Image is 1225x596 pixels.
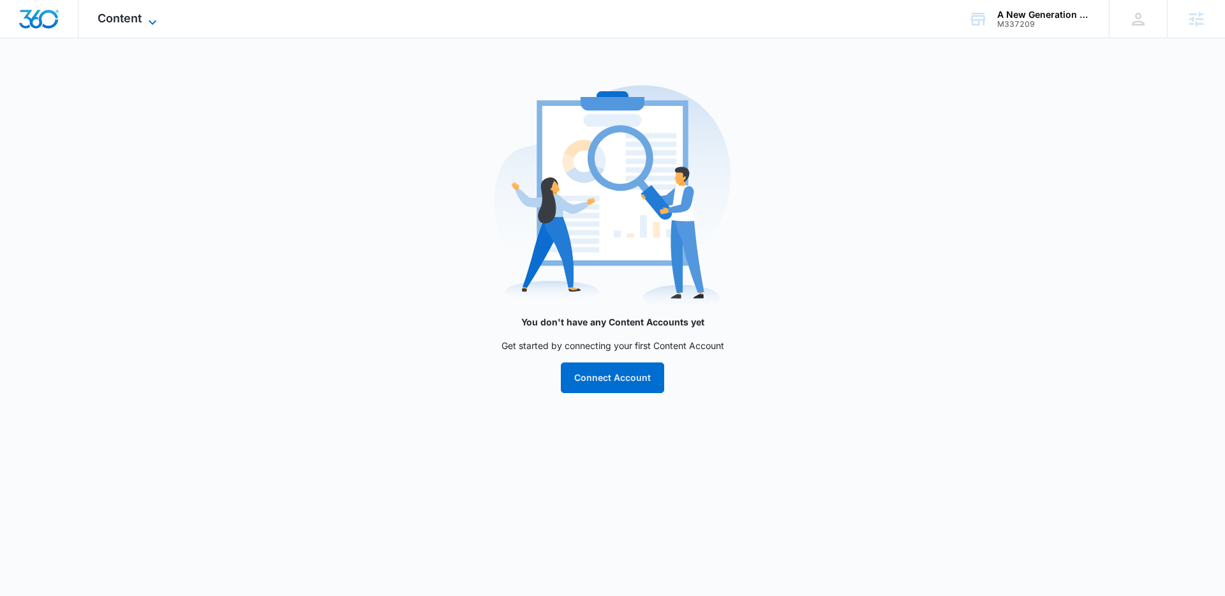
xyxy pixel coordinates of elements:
button: Connect Account [561,362,664,393]
div: account name [997,10,1090,20]
img: no-preview.svg [494,79,731,315]
p: Get started by connecting your first Content Account [357,339,868,352]
div: account id [997,20,1090,29]
span: Content [98,11,142,25]
p: You don't have any Content Accounts yet [357,315,868,329]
